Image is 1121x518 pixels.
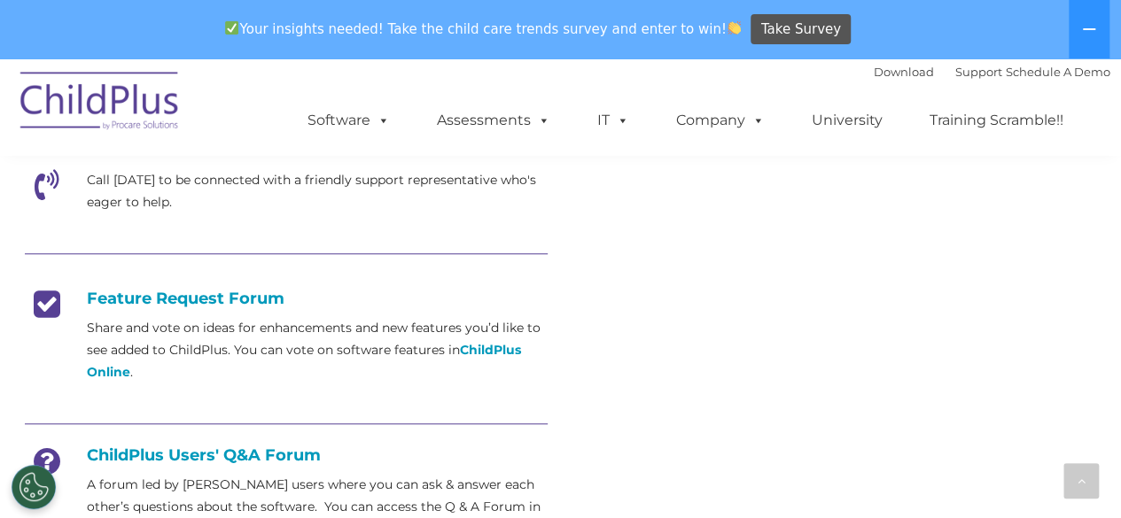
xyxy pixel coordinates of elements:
font: | [874,65,1110,79]
a: ChildPlus Online [87,342,521,380]
p: Share and vote on ideas for enhancements and new features you’d like to see added to ChildPlus. Y... [87,317,548,383]
h4: Feature Request Forum [25,289,548,308]
a: Assessments [419,103,568,138]
a: Software [290,103,408,138]
a: Schedule A Demo [1006,65,1110,79]
a: Download [874,65,934,79]
span: Take Survey [761,14,841,45]
p: Call [DATE] to be connected with a friendly support representative who's eager to help. [87,169,548,213]
a: Company [658,103,782,138]
a: IT [580,103,647,138]
a: Support [955,65,1002,79]
img: 👏 [728,21,741,35]
a: University [794,103,900,138]
img: ChildPlus by Procare Solutions [12,59,189,148]
img: ✅ [225,21,238,35]
a: Take Survey [751,14,851,45]
a: Training Scramble!! [912,103,1081,138]
button: Cookies Settings [12,465,56,509]
span: Your insights needed! Take the child care trends survey and enter to win! [218,12,749,46]
h4: ChildPlus Users' Q&A Forum [25,445,548,465]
